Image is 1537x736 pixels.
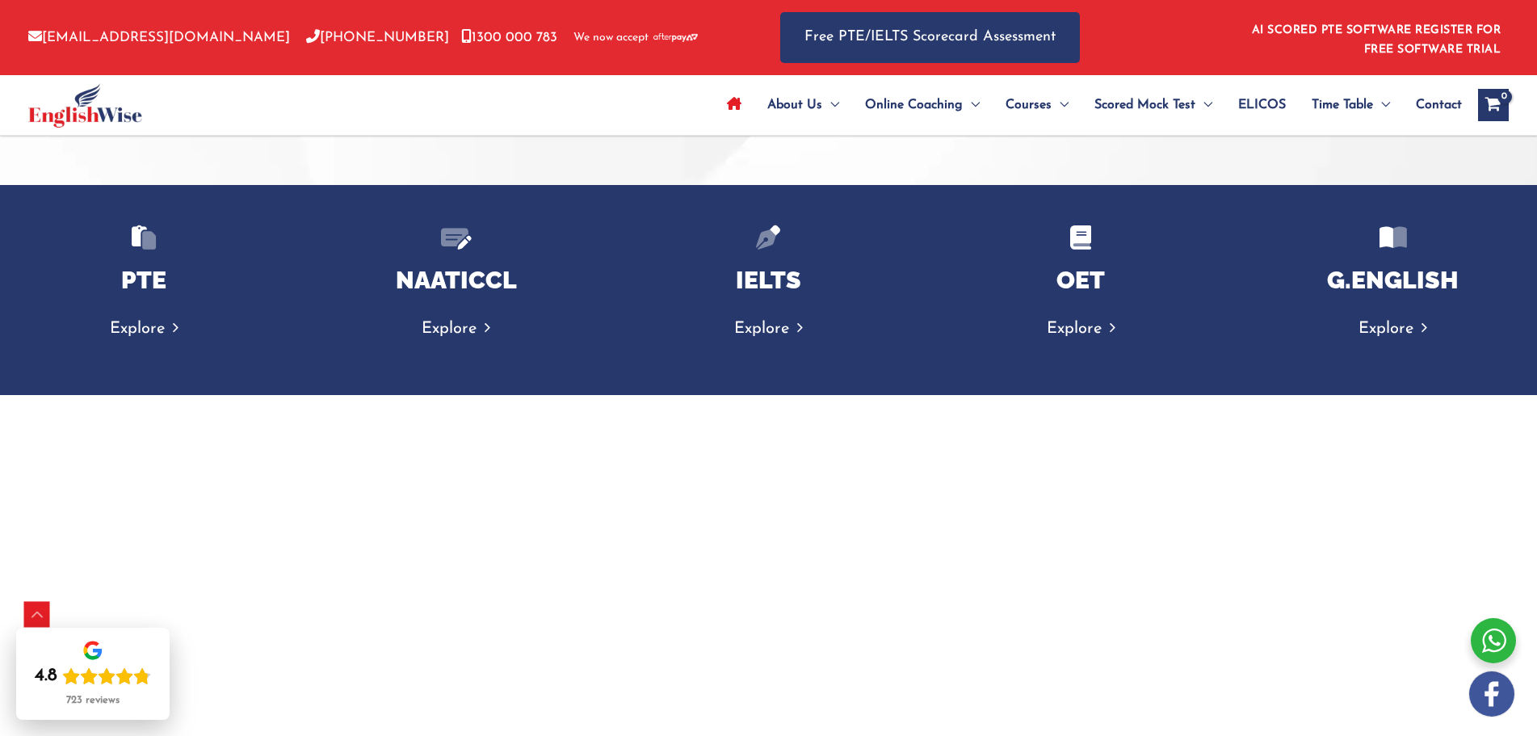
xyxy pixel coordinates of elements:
a: [PHONE_NUMBER] [306,31,449,44]
a: About UsMenu Toggle [754,77,852,133]
span: Time Table [1312,77,1373,133]
aside: Header Widget 1 [1242,11,1509,64]
a: Explore [1359,321,1427,337]
img: cropped-ew-logo [28,83,142,128]
img: white-facebook.png [1469,671,1514,717]
a: 1300 000 783 [461,31,557,44]
div: 723 reviews [66,694,120,707]
span: Menu Toggle [822,77,839,133]
a: Contact [1403,77,1462,133]
a: Time TableMenu Toggle [1299,77,1403,133]
span: We now accept [573,30,649,46]
span: ELICOS [1238,77,1286,133]
a: CoursesMenu Toggle [993,77,1081,133]
h4: G.ENGLISH [1265,266,1521,295]
a: View Shopping Cart, empty [1478,89,1509,121]
a: Explore [110,321,178,337]
nav: Site Navigation: Main Menu [714,77,1462,133]
h4: OET [953,266,1209,295]
span: Courses [1006,77,1052,133]
h4: IELTS [640,266,897,295]
a: Online CoachingMenu Toggle [852,77,993,133]
span: Menu Toggle [1373,77,1390,133]
a: ELICOS [1225,77,1299,133]
a: AI SCORED PTE SOFTWARE REGISTER FOR FREE SOFTWARE TRIAL [1252,24,1501,56]
a: Free PTE/IELTS Scorecard Assessment [780,12,1080,63]
img: Afterpay-Logo [653,33,698,42]
span: About Us [767,77,822,133]
span: Contact [1416,77,1462,133]
h4: NAATICCL [329,266,585,295]
span: Online Coaching [865,77,963,133]
span: Menu Toggle [1052,77,1069,133]
span: Menu Toggle [1195,77,1212,133]
span: Menu Toggle [963,77,980,133]
a: Scored Mock TestMenu Toggle [1081,77,1225,133]
div: 4.8 [35,665,57,688]
a: Explore [422,321,490,337]
a: Explore [1047,321,1115,337]
a: [EMAIL_ADDRESS][DOMAIN_NAME] [28,31,290,44]
div: Rating: 4.8 out of 5 [35,665,151,688]
a: Explore [734,321,803,337]
span: Scored Mock Test [1094,77,1195,133]
h4: PTE [16,266,272,295]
